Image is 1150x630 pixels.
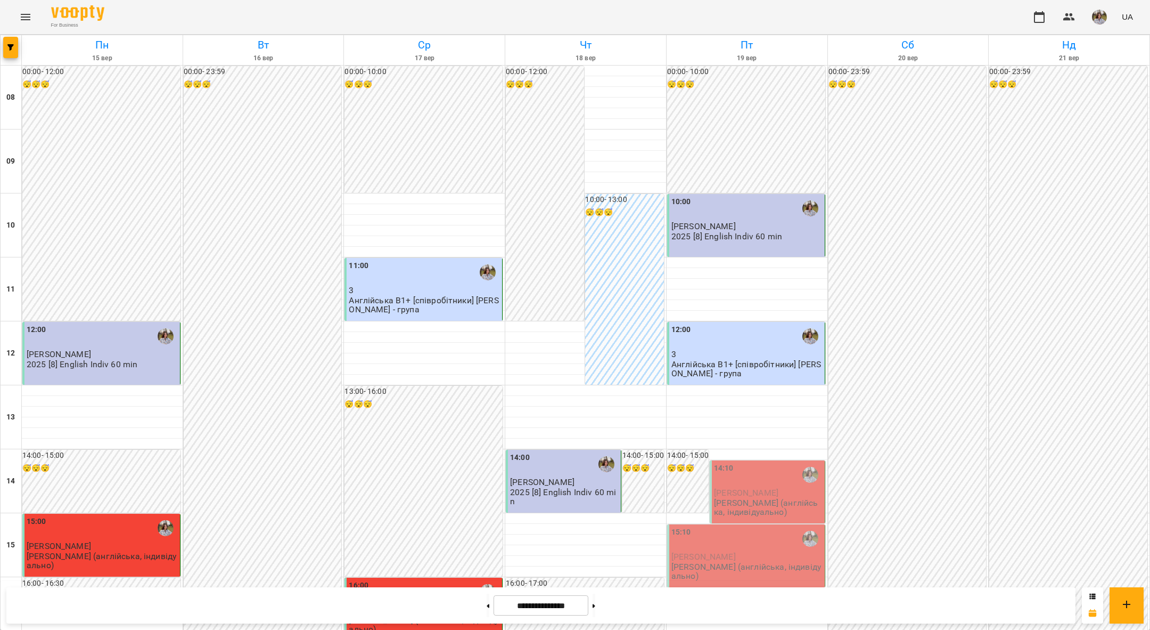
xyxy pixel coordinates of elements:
[6,220,15,231] h6: 10
[158,520,174,536] img: Романишин Юлія (а)
[51,22,104,29] span: For Business
[598,456,614,472] img: Романишин Юлія (а)
[27,360,137,369] p: 2025 [8] English Indiv 60 min
[6,92,15,103] h6: 08
[671,552,736,562] span: [PERSON_NAME]
[6,539,15,551] h6: 15
[510,488,618,506] p: 2025 [8] English Indiv 60 min
[585,207,663,219] h6: 😴😴😴
[27,552,178,570] p: [PERSON_NAME] (англійська, індивідуально)
[344,79,503,91] h6: 😴😴😴
[667,79,825,91] h6: 😴😴😴
[829,37,987,53] h6: Сб
[802,531,818,547] img: Романишин Юлія (а)
[22,450,180,462] h6: 14:00 - 15:00
[506,79,584,91] h6: 😴😴😴
[802,200,818,216] img: Романишин Юлія (а)
[184,66,342,78] h6: 00:00 - 23:59
[714,463,734,474] label: 14:10
[349,260,368,272] label: 11:00
[344,386,503,398] h6: 13:00 - 16:00
[6,411,15,423] h6: 13
[6,348,15,359] h6: 12
[184,79,342,91] h6: 😴😴😴
[1092,10,1107,25] img: 2afcea6c476e385b61122795339ea15c.jpg
[349,580,368,592] label: 16:00
[622,450,664,462] h6: 14:00 - 15:00
[22,463,180,474] h6: 😴😴😴
[671,221,736,231] span: [PERSON_NAME]
[506,66,584,78] h6: 00:00 - 12:00
[667,66,825,78] h6: 00:00 - 10:00
[22,79,180,91] h6: 😴😴😴
[349,296,500,314] p: Англійська В1+ [співробітники] [PERSON_NAME] - група
[346,37,503,53] h6: Ср
[667,463,709,474] h6: 😴😴😴
[622,463,664,474] h6: 😴😴😴
[27,349,91,359] span: [PERSON_NAME]
[344,399,503,410] h6: 😴😴😴
[671,232,782,241] p: 2025 [8] English Indiv 60 min
[1122,11,1133,22] span: UA
[671,527,691,538] label: 15:10
[667,450,709,462] h6: 14:00 - 15:00
[714,498,823,517] p: [PERSON_NAME] (англійська, індивідуально)
[671,196,691,208] label: 10:00
[6,156,15,167] h6: 09
[668,53,826,63] h6: 19 вер
[22,578,180,589] h6: 16:00 - 16:30
[22,66,180,78] h6: 00:00 - 12:00
[185,53,342,63] h6: 16 вер
[828,79,987,91] h6: 😴😴😴
[671,360,823,378] p: Англійська В1+ [співробітники] [PERSON_NAME] - група
[185,37,342,53] h6: Вт
[23,53,181,63] h6: 15 вер
[480,264,496,280] img: Романишин Юлія (а)
[671,324,691,336] label: 12:00
[1118,7,1137,27] button: UA
[506,578,664,589] h6: 16:00 - 17:00
[802,328,818,344] img: Романишин Юлія (а)
[668,37,826,53] h6: Пт
[23,37,181,53] h6: Пн
[349,286,500,295] p: 3
[510,452,530,464] label: 14:00
[158,328,174,344] img: Романишин Юлія (а)
[507,37,664,53] h6: Чт
[344,66,503,78] h6: 00:00 - 10:00
[27,516,46,528] label: 15:00
[27,541,91,551] span: [PERSON_NAME]
[990,37,1148,53] h6: Нд
[714,488,778,498] span: [PERSON_NAME]
[27,324,46,336] label: 12:00
[51,5,104,21] img: Voopty Logo
[346,53,503,63] h6: 17 вер
[989,79,1147,91] h6: 😴😴😴
[507,53,664,63] h6: 18 вер
[829,53,987,63] h6: 20 вер
[6,284,15,295] h6: 11
[990,53,1148,63] h6: 21 вер
[585,194,663,206] h6: 10:00 - 13:00
[510,477,574,487] span: [PERSON_NAME]
[802,467,818,483] img: Романишин Юлія (а)
[6,475,15,487] h6: 14
[671,562,823,581] p: [PERSON_NAME] (англійська, індивідуально)
[828,66,987,78] h6: 00:00 - 23:59
[13,4,38,30] button: Menu
[671,350,823,359] p: 3
[989,66,1147,78] h6: 00:00 - 23:59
